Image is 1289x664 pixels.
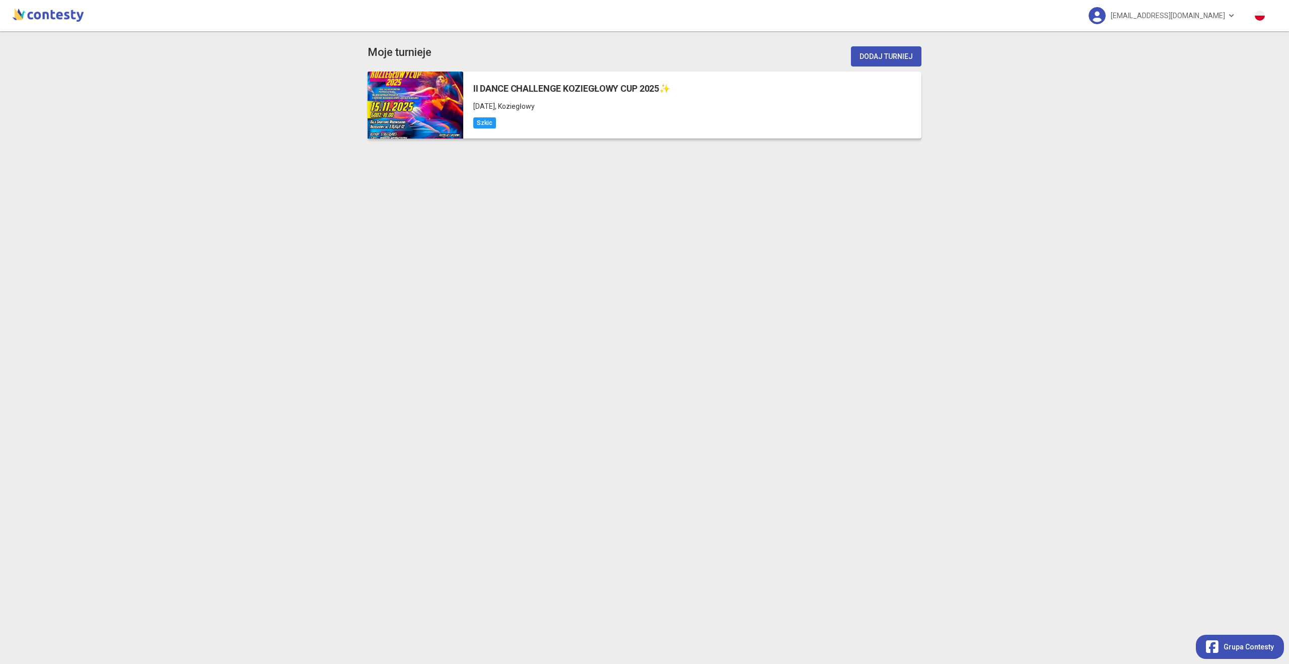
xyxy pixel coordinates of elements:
span: , Koziegłowy [495,102,535,110]
span: [EMAIL_ADDRESS][DOMAIN_NAME] [1111,5,1225,26]
h3: Moje turnieje [368,44,432,61]
span: Grupa Contesty [1224,641,1274,652]
span: [DATE] [473,102,495,110]
span: Szkic [473,117,496,128]
button: Dodaj turniej [851,46,921,67]
app-title: competition-list.title [368,44,432,61]
h5: II DANCE CHALLENGE KOZIEGŁOWY CUP 2025✨️ [473,82,670,96]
